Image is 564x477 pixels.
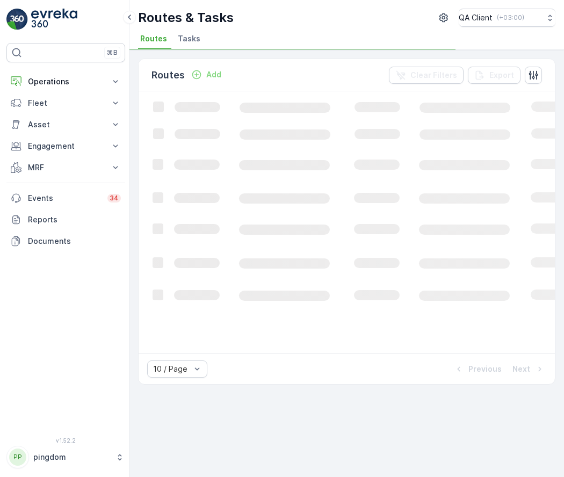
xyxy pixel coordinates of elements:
p: Reports [28,214,121,225]
button: Export [468,67,520,84]
button: Clear Filters [389,67,464,84]
p: Previous [468,364,502,374]
p: Documents [28,236,121,247]
p: ⌘B [107,48,118,57]
div: PP [9,449,26,466]
p: QA Client [459,12,493,23]
a: Documents [6,230,125,252]
button: Previous [452,363,503,375]
p: pingdom [33,452,110,462]
button: Operations [6,71,125,92]
img: logo [6,9,28,30]
button: Asset [6,114,125,135]
button: Add [187,68,226,81]
span: Tasks [178,33,200,44]
button: QA Client(+03:00) [459,9,555,27]
button: Next [511,363,546,375]
p: MRF [28,162,104,173]
button: PPpingdom [6,446,125,468]
p: Clear Filters [410,70,457,81]
button: Fleet [6,92,125,114]
a: Reports [6,209,125,230]
p: Routes & Tasks [138,9,234,26]
p: Add [206,69,221,80]
button: Engagement [6,135,125,157]
span: v 1.52.2 [6,437,125,444]
p: 34 [110,194,119,203]
a: Events34 [6,187,125,209]
p: Engagement [28,141,104,151]
p: Routes [151,68,185,83]
p: Events [28,193,101,204]
button: MRF [6,157,125,178]
span: Routes [140,33,167,44]
p: Operations [28,76,104,87]
p: Asset [28,119,104,130]
p: Next [512,364,530,374]
p: ( +03:00 ) [497,13,524,22]
p: Fleet [28,98,104,109]
p: Export [489,70,514,81]
img: logo_light-DOdMpM7g.png [31,9,77,30]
